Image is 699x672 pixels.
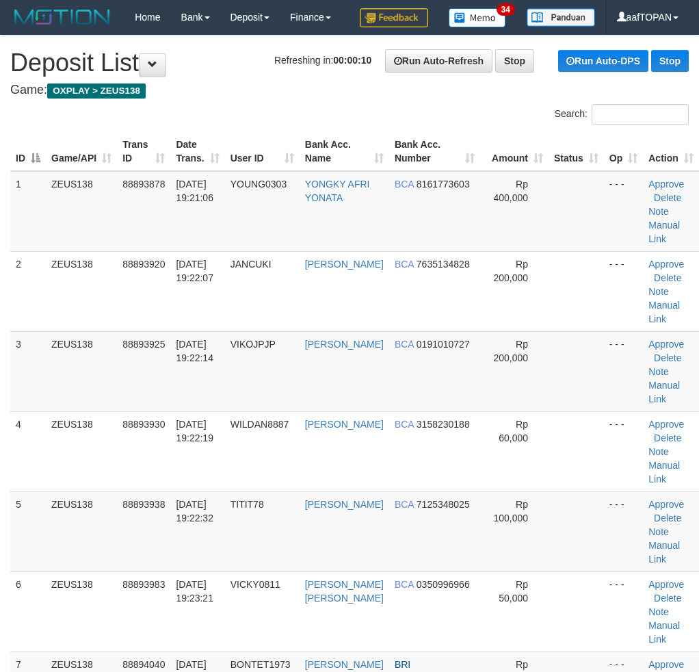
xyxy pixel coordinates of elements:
[10,331,46,411] td: 3
[604,331,643,411] td: - - -
[648,366,669,377] a: Note
[648,259,684,270] a: Approve
[305,339,384,350] a: [PERSON_NAME]
[117,132,170,171] th: Trans ID: activate to sort column ascending
[654,272,681,283] a: Delete
[648,339,684,350] a: Approve
[648,300,680,324] a: Manual Link
[305,659,384,670] a: [PERSON_NAME]
[417,419,470,430] span: Copy 3158230188 to clipboard
[389,132,480,171] th: Bank Acc. Number: activate to sort column ascending
[648,286,669,297] a: Note
[417,179,470,190] span: Copy 8161773603 to clipboard
[495,49,534,73] a: Stop
[10,571,46,651] td: 6
[230,659,291,670] span: BONTET1973
[493,179,528,203] span: Rp 400,000
[360,8,428,27] img: Feedback.jpg
[122,339,165,350] span: 88893925
[176,419,213,443] span: [DATE] 19:22:19
[604,491,643,571] td: - - -
[46,132,117,171] th: Game/API: activate to sort column ascending
[46,491,117,571] td: ZEUS138
[648,419,684,430] a: Approve
[305,419,384,430] a: [PERSON_NAME]
[558,50,648,72] a: Run Auto-DPS
[122,419,165,430] span: 88893930
[604,132,643,171] th: Op: activate to sort column ascending
[654,192,681,203] a: Delete
[385,49,492,73] a: Run Auto-Refresh
[592,104,689,125] input: Search:
[417,259,470,270] span: Copy 7635134828 to clipboard
[604,171,643,252] td: - - -
[493,339,528,363] span: Rp 200,000
[46,411,117,491] td: ZEUS138
[176,259,213,283] span: [DATE] 19:22:07
[305,179,370,203] a: YONGKY AFRI YONATA
[176,499,213,524] span: [DATE] 19:22:32
[230,339,276,350] span: VIKOJPJP
[555,104,689,125] label: Search:
[395,579,414,590] span: BCA
[395,259,414,270] span: BCA
[122,659,165,670] span: 88894040
[654,513,681,524] a: Delete
[493,499,528,524] span: Rp 100,000
[122,179,165,190] span: 88893878
[176,579,213,604] span: [DATE] 19:23:21
[395,179,414,190] span: BCA
[46,171,117,252] td: ZEUS138
[300,132,389,171] th: Bank Acc. Name: activate to sort column ascending
[604,411,643,491] td: - - -
[333,55,371,66] strong: 00:00:10
[643,132,699,171] th: Action: activate to sort column ascending
[499,419,528,443] span: Rp 60,000
[648,460,680,484] a: Manual Link
[230,259,272,270] span: JANCUKI
[417,499,470,510] span: Copy 7125348025 to clipboard
[449,8,506,27] img: Button%20Memo.svg
[47,83,146,99] span: OXPLAY > ZEUS138
[10,49,689,77] h1: Deposit List
[648,446,669,457] a: Note
[230,499,264,510] span: TITIT78
[648,206,669,217] a: Note
[417,579,470,590] span: Copy 0350996966 to clipboard
[225,132,300,171] th: User ID: activate to sort column ascending
[654,593,681,604] a: Delete
[122,259,165,270] span: 88893920
[46,571,117,651] td: ZEUS138
[480,132,549,171] th: Amount: activate to sort column ascending
[10,132,46,171] th: ID: activate to sort column descending
[395,499,414,510] span: BCA
[493,259,528,283] span: Rp 200,000
[305,499,384,510] a: [PERSON_NAME]
[122,579,165,590] span: 88893983
[395,339,414,350] span: BCA
[654,432,681,443] a: Delete
[654,352,681,363] a: Delete
[176,339,213,363] span: [DATE] 19:22:14
[604,571,643,651] td: - - -
[10,411,46,491] td: 4
[305,579,384,604] a: [PERSON_NAME] [PERSON_NAME]
[648,220,680,244] a: Manual Link
[10,491,46,571] td: 5
[648,179,684,190] a: Approve
[648,499,684,510] a: Approve
[170,132,224,171] th: Date Trans.: activate to sort column ascending
[648,579,684,590] a: Approve
[230,579,280,590] span: VICKY0811
[651,50,689,72] a: Stop
[46,251,117,331] td: ZEUS138
[10,7,114,27] img: MOTION_logo.png
[604,251,643,331] td: - - -
[648,659,684,670] a: Approve
[648,620,680,645] a: Manual Link
[10,171,46,252] td: 1
[274,55,371,66] span: Refreshing in:
[176,179,213,203] span: [DATE] 19:21:06
[10,251,46,331] td: 2
[230,179,287,190] span: YOUNG0303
